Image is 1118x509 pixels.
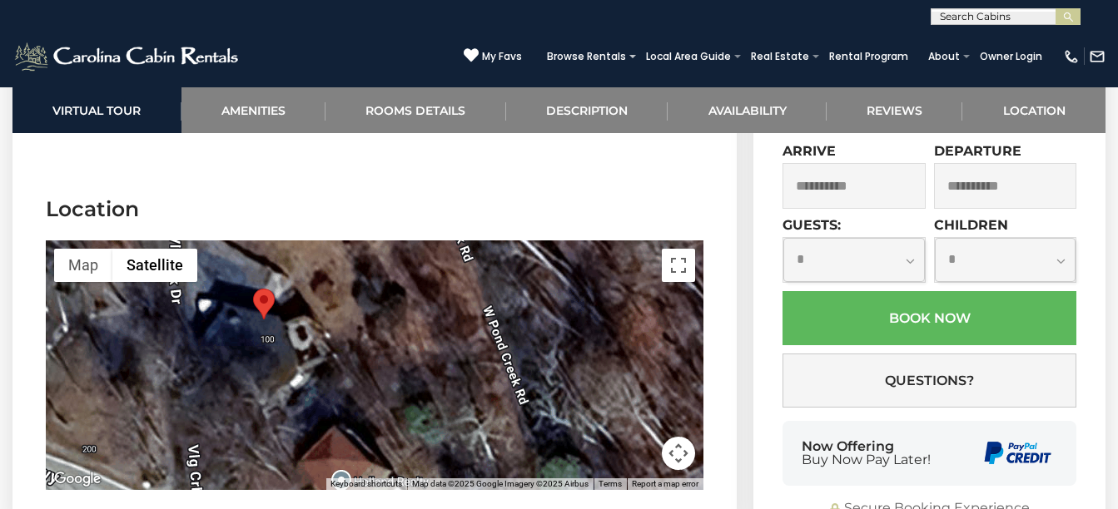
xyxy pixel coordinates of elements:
[920,45,968,68] a: About
[330,478,402,490] button: Keyboard shortcuts
[253,289,275,319] div: Beech Mountain Place
[50,468,105,490] img: Google
[934,144,1021,160] label: Departure
[482,49,522,64] span: My Favs
[12,87,181,133] a: Virtual Tour
[12,40,243,73] img: White-1-2.png
[464,47,522,65] a: My Favs
[54,249,112,282] button: Show street map
[743,45,817,68] a: Real Estate
[599,479,622,488] a: Terms
[1063,48,1080,65] img: phone-regular-white.png
[412,479,589,488] span: Map data ©2025 Google Imagery ©2025 Airbus
[783,144,836,160] label: Arrive
[112,249,197,282] button: Show satellite imagery
[638,45,739,68] a: Local Area Guide
[662,437,695,470] button: Map camera controls
[962,87,1106,133] a: Location
[50,468,105,490] a: Open this area in Google Maps (opens a new window)
[181,87,326,133] a: Amenities
[668,87,827,133] a: Availability
[506,87,668,133] a: Description
[632,479,698,488] a: Report a map error
[783,354,1076,408] button: Questions?
[821,45,917,68] a: Rental Program
[325,87,506,133] a: Rooms Details
[783,292,1076,346] button: Book Now
[802,453,931,467] span: Buy Now Pay Later!
[783,218,841,234] label: Guests:
[539,45,634,68] a: Browse Rentals
[971,45,1051,68] a: Owner Login
[827,87,963,133] a: Reviews
[934,218,1008,234] label: Children
[1089,48,1106,65] img: mail-regular-white.png
[802,440,931,467] div: Now Offering
[662,249,695,282] button: Toggle fullscreen view
[46,195,703,224] h3: Location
